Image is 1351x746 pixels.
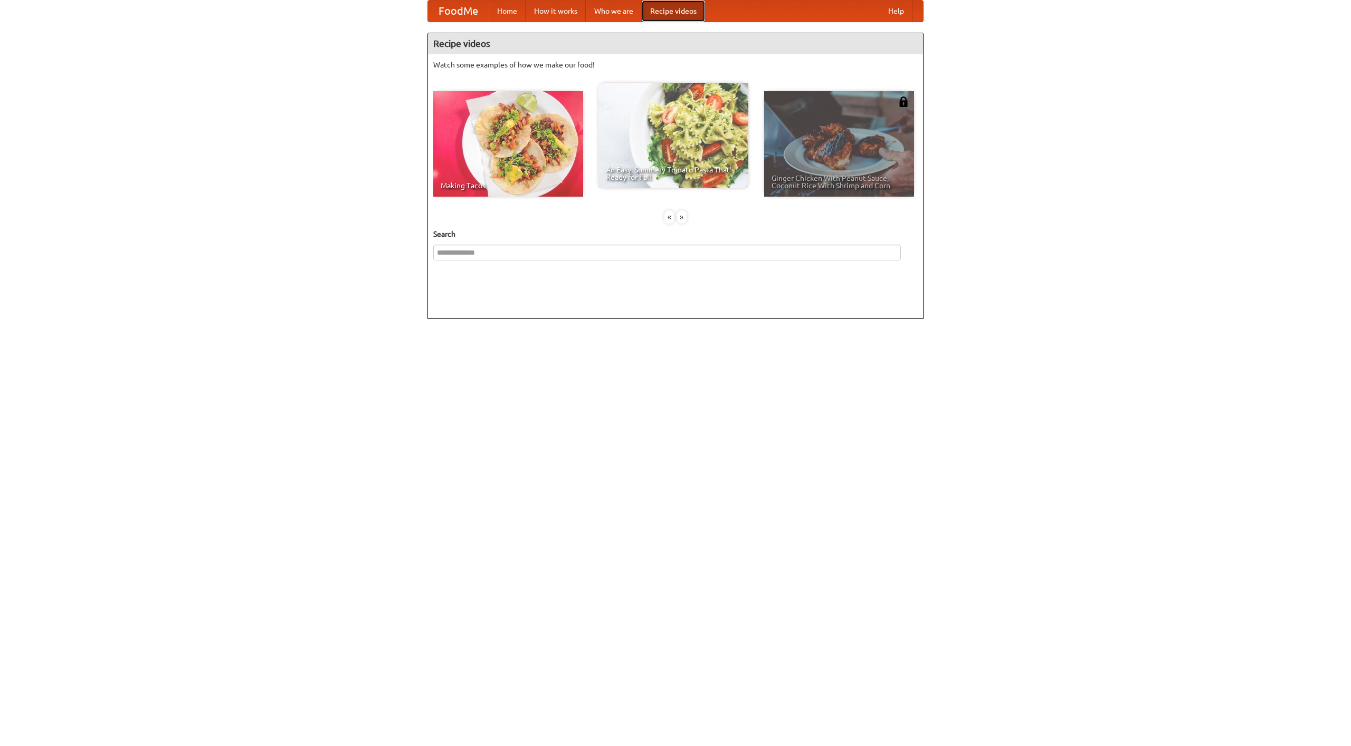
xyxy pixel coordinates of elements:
a: How it works [526,1,586,22]
p: Watch some examples of how we make our food! [433,60,918,70]
a: An Easy, Summery Tomato Pasta That's Ready for Fall [598,83,748,188]
img: 483408.png [898,96,909,107]
h5: Search [433,229,918,239]
a: Who we are [586,1,642,22]
span: Making Tacos [441,182,576,189]
h4: Recipe videos [428,33,923,54]
a: FoodMe [428,1,489,22]
a: Help [880,1,912,22]
div: » [677,210,687,224]
a: Making Tacos [433,91,583,197]
a: Recipe videos [642,1,705,22]
div: « [664,210,674,224]
a: Home [489,1,526,22]
span: An Easy, Summery Tomato Pasta That's Ready for Fall [606,166,741,181]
